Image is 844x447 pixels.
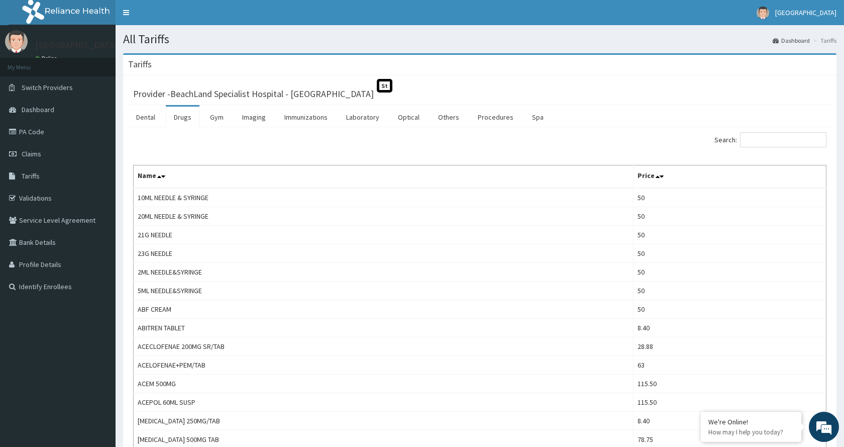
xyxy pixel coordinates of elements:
img: User Image [757,7,769,19]
td: 5ML NEEDLE&SYRINGE [134,282,634,300]
td: ACEM 500MG [134,375,634,393]
td: 21G NEEDLE [134,226,634,244]
a: Laboratory [338,107,387,128]
td: 115.50 [634,393,826,412]
p: [GEOGRAPHIC_DATA] [35,41,118,50]
a: Procedures [470,107,521,128]
td: 50 [634,300,826,319]
td: 50 [634,226,826,244]
a: Others [430,107,467,128]
a: Drugs [166,107,199,128]
a: Optical [390,107,428,128]
td: 20ML NEEDLE & SYRINGE [134,207,634,226]
td: 8.40 [634,319,826,337]
th: Price [634,165,826,189]
span: St [377,79,392,93]
td: ABF CREAM [134,300,634,319]
th: Name [134,165,634,189]
td: 50 [634,263,826,282]
a: Imaging [234,107,274,128]
td: 50 [634,244,826,263]
input: Search: [740,132,826,147]
td: 23G NEEDLE [134,244,634,263]
td: 50 [634,207,826,226]
td: 10ML NEEDLE & SYRINGE [134,188,634,207]
td: 50 [634,188,826,207]
td: ACELOFENAE+PEM/TAB [134,356,634,375]
span: Dashboard [22,105,54,114]
span: [GEOGRAPHIC_DATA] [775,8,836,17]
td: 8.40 [634,412,826,430]
td: ACECLOFENAE 200MG SR/TAB [134,337,634,356]
td: 28.88 [634,337,826,356]
a: Dashboard [773,36,810,45]
td: 2ML NEEDLE&SYRINGE [134,263,634,282]
a: Spa [524,107,552,128]
div: We're Online! [708,417,794,426]
span: Switch Providers [22,83,73,92]
a: Online [35,55,59,62]
td: ACEPOL 60ML SUSP [134,393,634,412]
h3: Tariffs [128,60,152,69]
td: 50 [634,282,826,300]
span: Tariffs [22,171,40,181]
a: Dental [128,107,163,128]
h1: All Tariffs [123,33,836,46]
img: User Image [5,30,28,53]
td: ABITREN TABLET [134,319,634,337]
td: 63 [634,356,826,375]
td: 115.50 [634,375,826,393]
span: Claims [22,149,41,158]
a: Immunizations [276,107,336,128]
h3: Provider - BeachLand Specialist Hospital - [GEOGRAPHIC_DATA] [133,90,374,99]
p: How may I help you today? [708,428,794,436]
a: Gym [202,107,232,128]
td: [MEDICAL_DATA] 250MG/TAB [134,412,634,430]
label: Search: [714,132,826,147]
li: Tariffs [811,36,836,45]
